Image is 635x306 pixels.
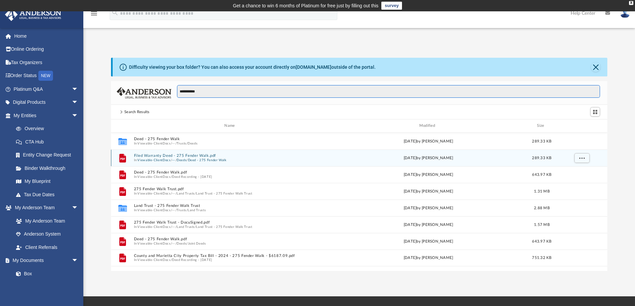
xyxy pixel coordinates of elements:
button: Viewable-ClientDocs [137,241,170,246]
button: Switch to Grid View [590,107,600,116]
span: / [170,225,172,229]
a: Platinum Q&Aarrow_drop_down [5,82,88,96]
button: Deeds [177,158,186,162]
a: Anderson System [9,228,85,241]
button: ··· [172,225,175,229]
div: Modified [331,123,526,129]
div: [DATE] by [PERSON_NAME] [331,138,525,144]
button: Land Trust - 275 Fender Walk Trust [196,225,252,229]
span: / [175,225,176,229]
button: Land Trust - 275 Fender Walk Trust [196,191,252,196]
button: Deed - 275 Fender Walk.pdf [134,237,328,241]
button: ··· [172,241,175,246]
a: CTA Hub [9,135,88,148]
button: ··· [172,208,175,212]
span: / [175,191,176,196]
span: In [134,258,328,262]
span: / [175,141,176,145]
span: arrow_drop_down [72,109,85,122]
button: Viewable-ClientDocs [137,141,170,145]
span: / [170,191,172,196]
div: [DATE] by [PERSON_NAME] [331,205,525,211]
span: / [175,241,176,246]
a: Client Referrals [9,241,85,254]
button: Land Trust - 275 Fender Walk Trust [134,204,328,208]
div: grid [111,133,608,271]
button: Viewable-ClientDocs [137,191,170,196]
span: In [134,158,328,162]
div: id [558,123,605,129]
button: More options [574,153,589,163]
a: Meeting Minutes [9,280,85,294]
span: / [175,208,176,212]
span: 289.33 KB [532,156,551,160]
button: Viewable-ClientDocs [137,208,170,212]
span: 1.31 MB [534,189,550,193]
button: Deed - 275 Fender Walk.pdf [134,170,328,175]
div: close [629,1,633,5]
div: [DATE] by [PERSON_NAME] [331,222,525,228]
div: NEW [38,71,53,81]
button: Trusts [177,141,186,145]
span: / [170,258,172,262]
button: ··· [172,141,175,145]
button: ··· [172,191,175,196]
button: Deed - 275 Fender Walk [134,137,328,141]
a: Tax Due Dates [9,188,88,201]
button: Close [591,62,600,72]
span: 1.57 MB [534,223,550,226]
span: / [170,158,172,162]
button: Deed Recording - [DATE] [172,258,212,262]
img: User Pic [620,8,630,18]
span: / [170,175,172,179]
span: / [170,208,172,212]
span: / [186,241,188,246]
a: survey [381,2,402,10]
span: 2.88 MB [534,206,550,210]
span: In [134,141,328,145]
div: Difficulty viewing your box folder? You can also access your account directly on outside of the p... [129,64,376,71]
a: [DOMAIN_NAME] [296,64,331,70]
div: Get a chance to win 6 months of Platinum for free just by filling out this [233,2,379,10]
span: 643.97 KB [532,173,551,176]
button: Viewable-ClientDocs [137,225,170,229]
button: County and Marietta City Property Tax Bill - 2024 - 275 Fender Walk - $6187.09.pdf [134,254,328,258]
button: Viewable-ClientDocs [137,258,170,262]
span: / [170,241,172,246]
button: Deed - 275 Fender Walk [188,158,226,162]
span: In [134,191,328,196]
div: [DATE] by [PERSON_NAME] [331,238,525,244]
span: arrow_drop_down [72,254,85,268]
a: Online Ordering [5,43,88,56]
a: Digital Productsarrow_drop_down [5,96,88,109]
button: Land Trusts [188,208,206,212]
span: In [134,225,328,229]
a: Tax Organizers [5,56,88,69]
a: My Entitiesarrow_drop_down [5,109,88,122]
a: Overview [9,122,88,135]
span: 643.97 KB [532,239,551,243]
div: Name [133,123,328,129]
a: Box [9,267,82,280]
span: 751.32 KB [532,256,551,260]
div: Size [528,123,555,129]
div: id [114,123,131,129]
div: [DATE] by [PERSON_NAME] [331,172,525,178]
button: Deeds [188,141,197,145]
button: Deeds [177,241,186,246]
span: / [175,158,176,162]
button: ··· [172,158,175,162]
span: / [195,225,196,229]
a: My Documentsarrow_drop_down [5,254,85,267]
a: Binder Walkthrough [9,162,88,175]
button: Deed Recording - [DATE] [172,175,212,179]
a: menu [90,13,98,17]
span: 289.33 KB [532,139,551,143]
div: Search Results [124,109,150,115]
i: menu [90,9,98,17]
span: In [134,208,328,212]
span: / [186,208,188,212]
span: arrow_drop_down [72,201,85,215]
